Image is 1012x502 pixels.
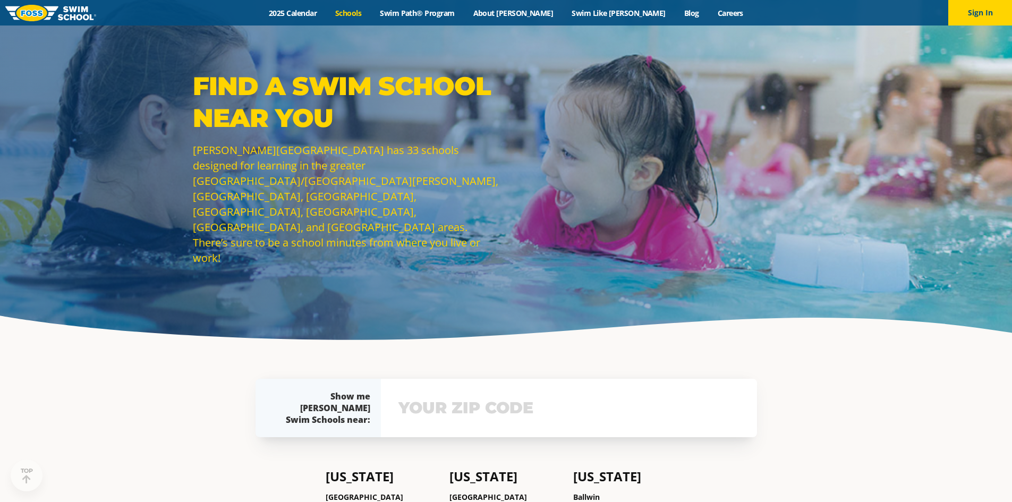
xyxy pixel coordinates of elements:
[326,492,403,502] a: [GEOGRAPHIC_DATA]
[371,8,464,18] a: Swim Path® Program
[193,70,501,134] p: Find a Swim School Near You
[563,8,675,18] a: Swim Like [PERSON_NAME]
[5,5,96,21] img: FOSS Swim School Logo
[708,8,752,18] a: Careers
[449,469,563,484] h4: [US_STATE]
[277,390,370,426] div: Show me [PERSON_NAME] Swim Schools near:
[193,142,501,266] p: [PERSON_NAME][GEOGRAPHIC_DATA] has 33 schools designed for learning in the greater [GEOGRAPHIC_DA...
[260,8,326,18] a: 2025 Calendar
[464,8,563,18] a: About [PERSON_NAME]
[396,393,742,423] input: YOUR ZIP CODE
[573,492,600,502] a: Ballwin
[326,8,371,18] a: Schools
[449,492,527,502] a: [GEOGRAPHIC_DATA]
[326,469,439,484] h4: [US_STATE]
[675,8,708,18] a: Blog
[573,469,686,484] h4: [US_STATE]
[21,467,33,484] div: TOP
